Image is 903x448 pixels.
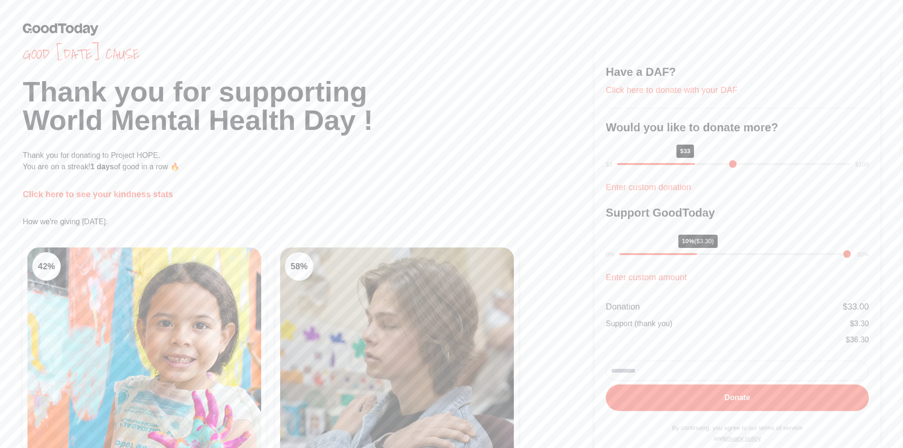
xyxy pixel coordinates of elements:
h1: Thank you for supporting World Mental Health Day ! [23,78,594,135]
span: ($3.30) [694,238,714,245]
div: $ [843,300,869,313]
span: 36.30 [850,336,869,344]
div: 10% [678,235,718,248]
h3: Would you like to donate more? [606,120,869,135]
div: Support (thank you) [606,318,673,329]
a: Enter custom donation [606,183,691,192]
div: Donation [606,300,640,313]
h3: Support GoodToday [606,205,869,220]
button: Donate [606,384,869,411]
p: By continuing, you agree to our terms of service and [606,423,869,444]
div: 30% [857,250,869,259]
div: $1 [606,160,612,169]
a: Enter custom amount [606,273,687,282]
div: 42 % [32,252,61,281]
img: GoodToday [23,23,99,36]
div: $100 [855,160,869,169]
div: 0% [606,250,615,259]
span: 3.30 [854,320,869,328]
a: privacy policy [724,435,761,442]
a: Click here to donate with your DAF [606,85,738,95]
div: 58 % [285,252,313,281]
div: $ [850,318,869,329]
span: 33.00 [848,302,869,311]
span: Good [DATE] cause [23,46,594,63]
div: $33 [676,145,694,158]
h3: Have a DAF? [606,64,869,80]
div: $ [846,334,869,346]
a: Click here to see your kindness stats [23,190,173,199]
p: How we're giving [DATE]: [23,216,594,228]
span: 1 days [91,163,114,171]
p: Thank you for donating to Project HOPE. You are on a streak! of good in a row 🔥 [23,150,594,173]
